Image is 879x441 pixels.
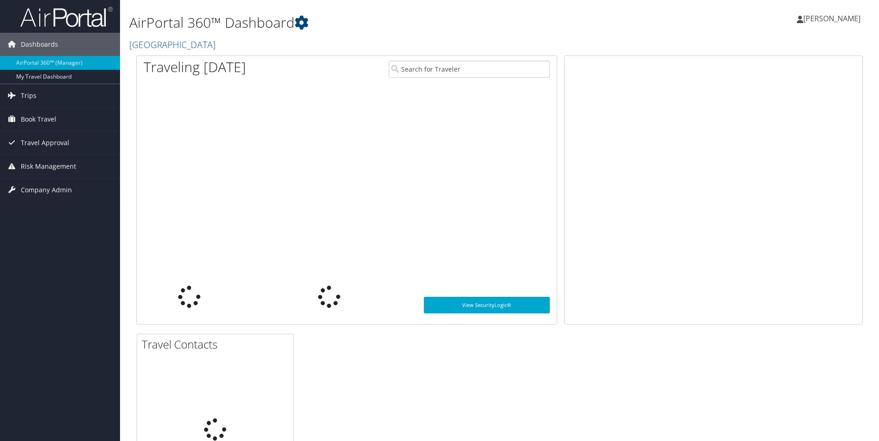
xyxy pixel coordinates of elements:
[389,61,550,78] input: Search for Traveler
[21,33,58,56] span: Dashboards
[424,297,550,313] a: View SecurityLogic®
[20,6,113,28] img: airportal-logo.png
[803,13,861,24] span: [PERSON_NAME]
[129,38,218,51] a: [GEOGRAPHIC_DATA]
[21,131,69,154] span: Travel Approval
[21,178,72,202] span: Company Admin
[21,155,76,178] span: Risk Management
[142,337,293,352] h2: Travel Contacts
[21,108,56,131] span: Book Travel
[144,57,246,77] h1: Traveling [DATE]
[797,5,870,32] a: [PERSON_NAME]
[21,84,36,107] span: Trips
[129,13,623,32] h1: AirPortal 360™ Dashboard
